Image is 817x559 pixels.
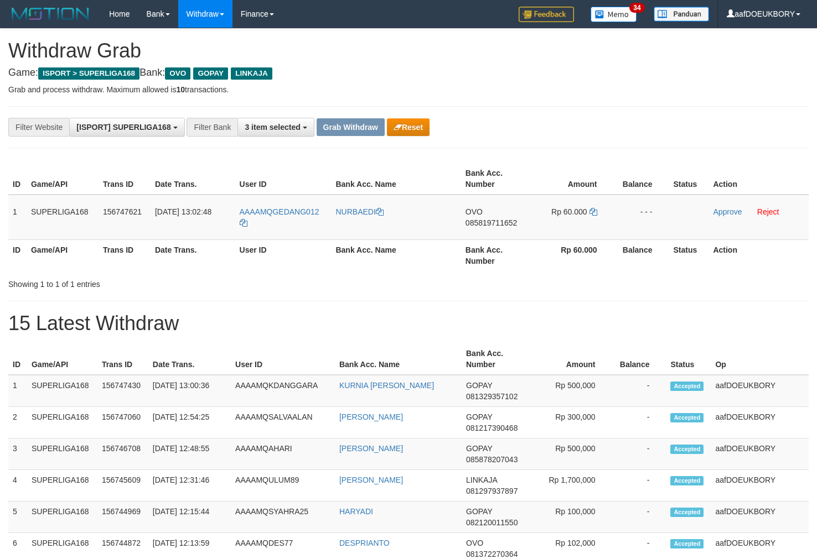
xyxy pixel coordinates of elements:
[76,123,170,132] span: [ISPORT] SUPERLIGA168
[461,163,531,195] th: Bank Acc. Number
[331,239,461,271] th: Bank Acc. Name
[27,239,99,271] th: Game/API
[317,118,385,136] button: Grab Withdraw
[231,67,272,80] span: LINKAJA
[8,84,809,95] p: Grab and process withdraw. Maximum allowed is transactions.
[466,518,518,527] span: Copy 082120011550 to clipboard
[629,3,644,13] span: 34
[8,375,27,407] td: 1
[666,343,711,375] th: Status
[151,239,235,271] th: Date Trans.
[8,312,809,335] h1: 15 Latest Withdraw
[8,343,27,375] th: ID
[103,207,142,216] span: 156747621
[27,195,99,240] td: SUPERLIGA168
[335,207,383,216] a: NURBAEDI
[148,438,231,470] td: [DATE] 12:48:55
[531,407,612,438] td: Rp 300,000
[8,470,27,501] td: 4
[387,118,430,136] button: Reset
[711,375,809,407] td: aafDOEUKBORY
[669,239,709,271] th: Status
[713,207,742,216] a: Approve
[669,163,709,195] th: Status
[757,207,779,216] a: Reject
[711,438,809,470] td: aafDOEUKBORY
[654,7,709,22] img: panduan.png
[591,7,637,22] img: Button%20Memo.svg
[614,163,669,195] th: Balance
[709,163,809,195] th: Action
[531,163,614,195] th: Amount
[466,412,492,421] span: GOPAY
[240,207,319,227] a: AAAAMQGEDANG012
[461,239,531,271] th: Bank Acc. Number
[339,381,434,390] a: KURNIA [PERSON_NAME]
[519,7,574,22] img: Feedback.jpg
[27,343,97,375] th: Game/API
[235,163,332,195] th: User ID
[27,470,97,501] td: SUPERLIGA168
[339,444,403,453] a: [PERSON_NAME]
[466,381,492,390] span: GOPAY
[231,343,335,375] th: User ID
[99,239,151,271] th: Trans ID
[466,207,483,216] span: OVO
[709,239,809,271] th: Action
[187,118,237,137] div: Filter Bank
[466,392,518,401] span: Copy 081329357102 to clipboard
[335,343,462,375] th: Bank Acc. Name
[612,438,666,470] td: -
[148,407,231,438] td: [DATE] 12:54:25
[531,375,612,407] td: Rp 500,000
[339,412,403,421] a: [PERSON_NAME]
[97,501,148,533] td: 156744969
[711,407,809,438] td: aafDOEUKBORY
[38,67,139,80] span: ISPORT > SUPERLIGA168
[99,163,151,195] th: Trans ID
[590,207,597,216] a: Copy 60000 to clipboard
[614,239,669,271] th: Balance
[8,274,332,290] div: Showing 1 to 1 of 1 entries
[240,207,319,216] span: AAAAMQGEDANG012
[670,445,704,454] span: Accepted
[462,343,531,375] th: Bank Acc. Number
[245,123,300,132] span: 3 item selected
[237,118,314,137] button: 3 item selected
[612,407,666,438] td: -
[8,195,27,240] td: 1
[155,207,211,216] span: [DATE] 13:02:48
[231,438,335,470] td: AAAAMQAHARI
[8,163,27,195] th: ID
[8,438,27,470] td: 3
[193,67,228,80] span: GOPAY
[466,455,518,464] span: Copy 085878207043 to clipboard
[466,424,518,432] span: Copy 081217390468 to clipboard
[670,539,704,548] span: Accepted
[27,501,97,533] td: SUPERLIGA168
[8,118,69,137] div: Filter Website
[231,501,335,533] td: AAAAMQSYAHRA25
[670,476,704,485] span: Accepted
[231,470,335,501] td: AAAAMQULUM89
[711,470,809,501] td: aafDOEUKBORY
[151,163,235,195] th: Date Trans.
[612,343,666,375] th: Balance
[551,207,587,216] span: Rp 60.000
[8,239,27,271] th: ID
[97,375,148,407] td: 156747430
[97,343,148,375] th: Trans ID
[231,407,335,438] td: AAAAMQSALVAALAN
[531,501,612,533] td: Rp 100,000
[176,85,185,94] strong: 10
[531,438,612,470] td: Rp 500,000
[235,239,332,271] th: User ID
[466,507,492,516] span: GOPAY
[8,407,27,438] td: 2
[339,539,390,547] a: DESPRIANTO
[165,67,190,80] span: OVO
[466,550,518,558] span: Copy 081372270364 to clipboard
[148,501,231,533] td: [DATE] 12:15:44
[339,476,403,484] a: [PERSON_NAME]
[670,413,704,422] span: Accepted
